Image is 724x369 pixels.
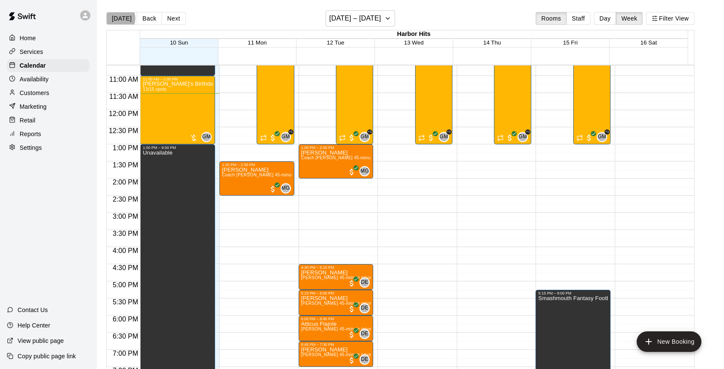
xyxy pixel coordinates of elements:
span: Graham Mercado [205,132,212,142]
div: 4:30 PM – 5:15 PM: Sam Farrens [299,264,374,290]
div: Graham Mercado [597,132,607,142]
a: Customers [7,86,90,99]
button: Day [594,12,616,25]
p: Copy public page link [18,352,76,360]
span: Graham Mercado & 1 other [284,132,291,142]
div: Graham Mercado [201,132,212,142]
span: [PERSON_NAME] 45-minute private pitching instruction [301,301,415,306]
span: 5:30 PM [111,298,141,306]
div: Davis Engel [359,303,370,313]
span: Graham Mercado & 1 other [363,132,370,142]
div: 6:45 PM – 7:30 PM [301,342,371,347]
span: All customers have paid [347,330,356,339]
div: Graham Mercado [359,132,370,142]
span: All customers have paid [269,134,277,142]
span: GM [281,133,290,141]
div: Davis Engel [359,329,370,339]
span: 11:00 AM [107,76,141,83]
p: View public page [18,336,64,345]
button: 10 Sun [170,39,188,46]
span: 12 Tue [327,39,344,46]
span: Recurring event [260,134,267,141]
button: Week [616,12,643,25]
span: All customers have paid [347,134,356,142]
button: 16 Sat [640,39,657,46]
span: 7:00 PM [111,350,141,357]
div: Settings [7,141,90,154]
span: All customers have paid [347,168,356,176]
button: [DATE] [106,12,137,25]
div: Davis Engel [359,354,370,365]
div: 1:30 PM – 2:30 PM [222,163,292,167]
div: Graham Mercado [439,132,449,142]
span: Recurring event [339,134,346,141]
span: 11:30 AM [107,93,141,100]
span: [PERSON_NAME] 45-minute private pitching instruction [301,352,415,357]
span: 6:30 PM [111,333,141,340]
p: Availability [20,75,49,83]
div: 1:00 PM – 9:00 PM [143,146,212,150]
button: add [637,331,701,352]
div: 1:00 PM – 2:00 PM [301,146,371,150]
span: Graham Mercado & 1 other [521,132,528,142]
span: GM [440,133,448,141]
span: All customers have paid [347,279,356,288]
span: 6:00 PM [111,315,141,323]
a: Reports [7,128,90,140]
h6: [DATE] – [DATE] [329,12,381,24]
a: Availability [7,73,90,86]
span: Coach [PERSON_NAME] 45-minute Softball Hitting Lesson [222,173,342,177]
span: +1 [604,129,610,134]
span: 5:00 PM [111,281,141,289]
span: All customers have paid [347,305,356,313]
span: All customers have paid [427,134,435,142]
button: 14 Thu [483,39,501,46]
p: Calendar [20,61,46,70]
span: GM [202,133,211,141]
span: DE [361,330,368,338]
span: GM [360,133,369,141]
div: Graham Mercado [281,132,291,142]
div: 5:15 PM – 6:00 PM: Cameron Hoffman [299,290,374,315]
span: McKenna Gadberry [363,166,370,176]
span: All customers have paid [585,134,593,142]
span: +1 [446,129,452,134]
div: 11:00 AM – 1:00 PM: Kenji's Birthday Party [140,76,215,144]
p: Customers [20,89,49,97]
span: Recurring event [418,134,425,141]
p: Reports [20,130,41,138]
p: Help Center [18,321,50,330]
p: Settings [20,143,42,152]
a: Calendar [7,59,90,72]
span: DE [361,355,368,364]
a: Marketing [7,100,90,113]
div: 11:00 AM – 1:00 PM [143,77,212,81]
button: 15 Fri [563,39,577,46]
span: [PERSON_NAME] 45-minute private pitching instruction [301,275,415,280]
div: 1:00 PM – 2:00 PM: Brydget Jarnagin [299,144,374,179]
span: Recurring event [497,134,504,141]
span: 2:30 PM [111,196,141,203]
button: Back [137,12,162,25]
div: Graham Mercado [518,132,528,142]
span: DE [361,278,368,287]
span: Coach [PERSON_NAME] 45-minute Softball Hitting Lesson [301,155,422,160]
span: MG [281,184,290,193]
div: McKenna Gadberry [359,166,370,176]
div: Harbor Hits [140,30,688,39]
p: Contact Us [18,306,48,314]
button: Rooms [536,12,566,25]
div: 4:30 PM – 5:15 PM [301,265,371,270]
span: 11 Mon [248,39,266,46]
span: Recurring event [576,134,583,141]
span: McKenna Gadberry [284,183,291,193]
span: Davis Engel [363,277,370,288]
span: 12:00 PM [107,110,140,117]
